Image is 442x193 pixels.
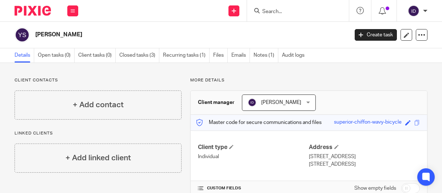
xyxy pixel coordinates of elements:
p: More details [190,77,427,83]
a: Audit logs [282,48,308,63]
h4: + Add contact [73,99,124,110]
a: Files [213,48,228,63]
img: svg%3E [248,98,256,107]
p: Individual [198,153,309,160]
a: Emails [231,48,250,63]
span: [PERSON_NAME] [261,100,301,105]
p: Linked clients [15,130,182,136]
img: Pixie [15,6,51,16]
h4: Address [309,144,420,151]
h4: CUSTOM FIELDS [198,185,309,191]
img: svg%3E [408,5,419,17]
h4: + Add linked client [65,152,131,164]
a: Recurring tasks (1) [163,48,210,63]
p: [STREET_ADDRESS] [309,161,420,168]
input: Search [262,9,327,15]
h4: Client type [198,144,309,151]
a: Notes (1) [254,48,278,63]
p: [STREET_ADDRESS] [309,153,420,160]
a: Create task [355,29,397,41]
a: Closed tasks (3) [119,48,159,63]
label: Show empty fields [354,185,396,192]
a: Details [15,48,34,63]
h3: Client manager [198,99,235,106]
div: superior-chiffon-wavy-bicycle [334,118,402,127]
a: Open tasks (0) [38,48,75,63]
img: svg%3E [15,27,30,43]
h2: [PERSON_NAME] [35,31,282,39]
p: Client contacts [15,77,182,83]
a: Client tasks (0) [78,48,116,63]
p: Master code for secure communications and files [196,119,322,126]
